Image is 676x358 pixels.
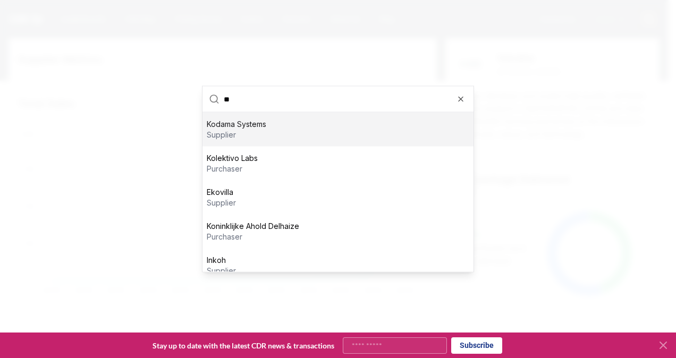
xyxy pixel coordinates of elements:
[207,130,266,140] p: supplier
[207,119,266,130] p: Kodama Systems
[207,221,299,232] p: Koninklijke Ahold Delhaize
[207,255,236,266] p: Inkoh
[207,164,258,174] p: purchaser
[207,266,236,276] p: supplier
[207,198,236,208] p: supplier
[207,232,299,242] p: purchaser
[207,153,258,164] p: Kolektivo Labs
[207,187,236,198] p: Ekovilla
